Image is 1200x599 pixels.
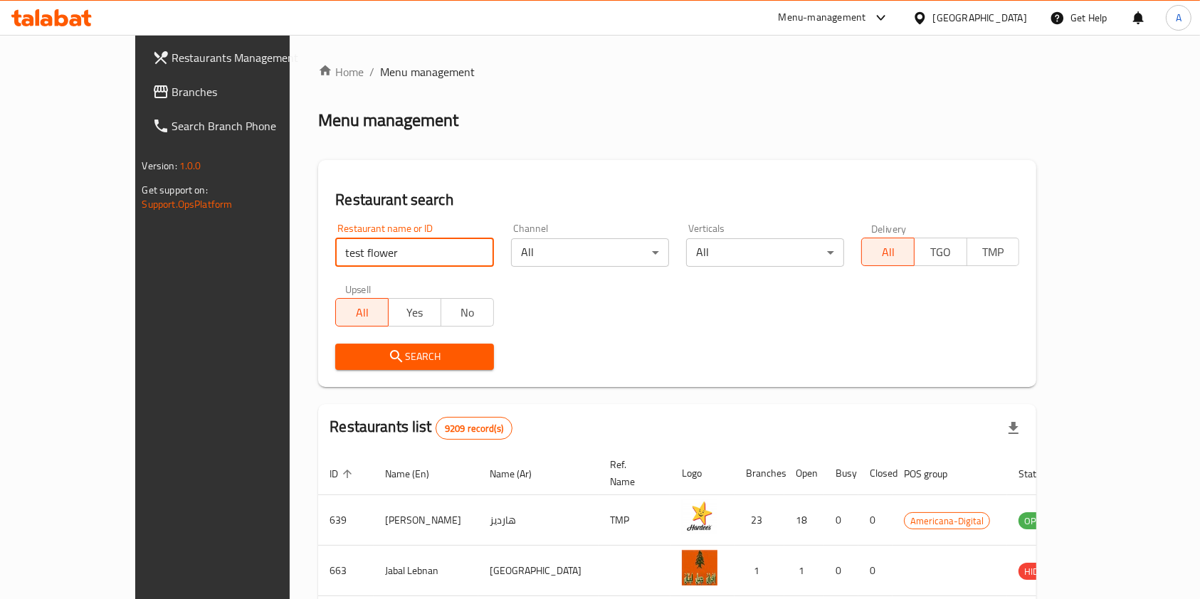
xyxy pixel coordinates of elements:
[682,550,717,585] img: Jabal Lebnan
[318,495,374,546] td: 639
[318,109,458,132] h2: Menu management
[920,242,962,263] span: TGO
[858,495,893,546] td: 0
[490,465,550,482] span: Name (Ar)
[394,302,436,323] span: Yes
[996,411,1031,445] div: Export file
[735,546,784,596] td: 1
[141,41,336,75] a: Restaurants Management
[380,63,475,80] span: Menu management
[967,238,1020,266] button: TMP
[335,298,389,327] button: All
[1019,512,1053,529] div: OPEN
[735,452,784,495] th: Branches
[973,242,1014,263] span: TMP
[436,417,512,440] div: Total records count
[374,546,478,596] td: Jabal Lebnan
[342,302,383,323] span: All
[318,63,364,80] a: Home
[142,181,208,199] span: Get support on:
[447,302,488,323] span: No
[141,109,336,143] a: Search Branch Phone
[441,298,494,327] button: No
[345,284,372,294] label: Upsell
[172,83,325,100] span: Branches
[141,75,336,109] a: Branches
[784,452,824,495] th: Open
[436,422,512,435] span: 9209 record(s)
[1019,563,1061,580] span: HIDDEN
[347,348,482,366] span: Search
[318,63,1036,80] nav: breadcrumb
[914,238,967,266] button: TGO
[824,452,858,495] th: Busy
[172,117,325,134] span: Search Branch Phone
[868,242,909,263] span: All
[871,223,907,233] label: Delivery
[824,495,858,546] td: 0
[599,495,670,546] td: TMP
[335,238,493,267] input: Search for restaurant name or ID..
[682,499,717,535] img: Hardee's
[858,546,893,596] td: 0
[686,238,844,267] div: All
[1019,563,1061,580] div: HIDDEN
[335,189,1019,211] h2: Restaurant search
[1176,10,1181,26] span: A
[330,465,357,482] span: ID
[779,9,866,26] div: Menu-management
[335,344,493,370] button: Search
[318,546,374,596] td: 663
[861,238,915,266] button: All
[330,416,512,440] h2: Restaurants list
[933,10,1027,26] div: [GEOGRAPHIC_DATA]
[142,195,233,213] a: Support.OpsPlatform
[905,513,989,529] span: Americana-Digital
[142,157,177,175] span: Version:
[478,495,599,546] td: هارديز
[904,465,966,482] span: POS group
[478,546,599,596] td: [GEOGRAPHIC_DATA]
[610,456,653,490] span: Ref. Name
[824,546,858,596] td: 0
[784,546,824,596] td: 1
[784,495,824,546] td: 18
[1019,465,1065,482] span: Status
[670,452,735,495] th: Logo
[172,49,325,66] span: Restaurants Management
[385,465,448,482] span: Name (En)
[735,495,784,546] td: 23
[511,238,669,267] div: All
[388,298,441,327] button: Yes
[369,63,374,80] li: /
[1019,513,1053,529] span: OPEN
[179,157,201,175] span: 1.0.0
[858,452,893,495] th: Closed
[374,495,478,546] td: [PERSON_NAME]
